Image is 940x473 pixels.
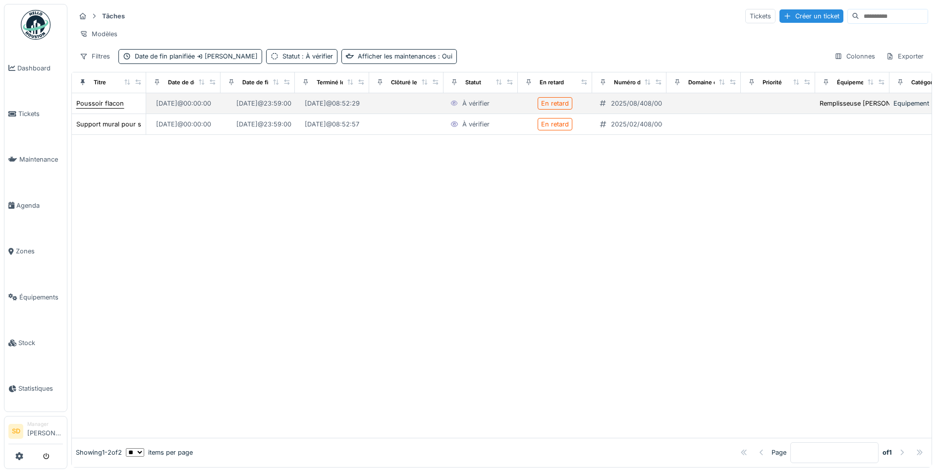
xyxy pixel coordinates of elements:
div: En retard [541,99,569,108]
li: [PERSON_NAME] [27,420,63,442]
div: items per page [126,448,193,457]
span: Équipements [19,293,63,302]
a: SD Manager[PERSON_NAME] [8,420,63,444]
a: Tickets [4,91,67,136]
span: [PERSON_NAME] [195,53,258,60]
span: : Oui [436,53,452,60]
img: Badge_color-CXgf-gQk.svg [21,10,51,40]
div: Date de début planifiée [168,78,231,87]
div: [DATE] @ 23:59:00 [236,119,291,129]
div: Date de fin planifiée [135,52,258,61]
div: 2025/08/408/00511 [611,99,671,108]
a: Agenda [4,182,67,228]
div: Remplisseuse [PERSON_NAME] [820,99,916,108]
li: SD [8,424,23,439]
div: Terminé le [317,78,345,87]
div: Titre [94,78,106,87]
span: Statistiques [18,384,63,393]
div: [DATE] @ 08:52:29 [305,99,360,108]
div: En retard [541,119,569,129]
div: Page [772,448,786,457]
div: 2025/02/408/00060 [611,119,674,129]
span: Agenda [16,201,63,210]
a: Statistiques [4,366,67,412]
span: Zones [16,246,63,256]
span: Maintenance [19,155,63,164]
div: Équipement [837,78,870,87]
div: Filtres [75,49,114,63]
div: À vérifier [462,99,490,108]
div: Poussoir flacon [76,99,124,108]
a: Zones [4,229,67,274]
span: Stock [18,338,63,348]
div: [DATE] @ 00:00:00 [156,99,211,108]
span: Tickets [18,109,63,118]
div: Statut [465,78,481,87]
span: : À vérifier [300,53,333,60]
div: Date de fin planifiée [242,78,296,87]
div: [DATE] @ 23:59:00 [236,99,291,108]
a: Maintenance [4,137,67,182]
a: Dashboard [4,45,67,91]
div: [DATE] @ 00:00:00 [156,119,211,129]
div: Numéro de ticket [614,78,661,87]
div: À vérifier [462,119,490,129]
strong: Tâches [98,11,129,21]
div: [DATE] @ 08:52:57 [305,119,359,129]
div: Modèles [75,27,122,41]
div: Support mural pour sac d'emballage [76,119,186,129]
span: Dashboard [17,63,63,73]
div: Tickets [745,9,775,23]
div: En retard [540,78,564,87]
div: Statut [282,52,333,61]
a: Équipements [4,274,67,320]
a: Stock [4,320,67,365]
div: Colonnes [830,49,880,63]
div: Domaine d'expertise [688,78,744,87]
div: Manager [27,420,63,428]
div: Afficher les maintenances [358,52,452,61]
div: Priorité [763,78,782,87]
strong: of 1 [883,448,892,457]
div: Showing 1 - 2 of 2 [76,448,122,457]
div: Clôturé le [391,78,417,87]
div: Créer un ticket [779,9,843,23]
div: Exporter [882,49,928,63]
